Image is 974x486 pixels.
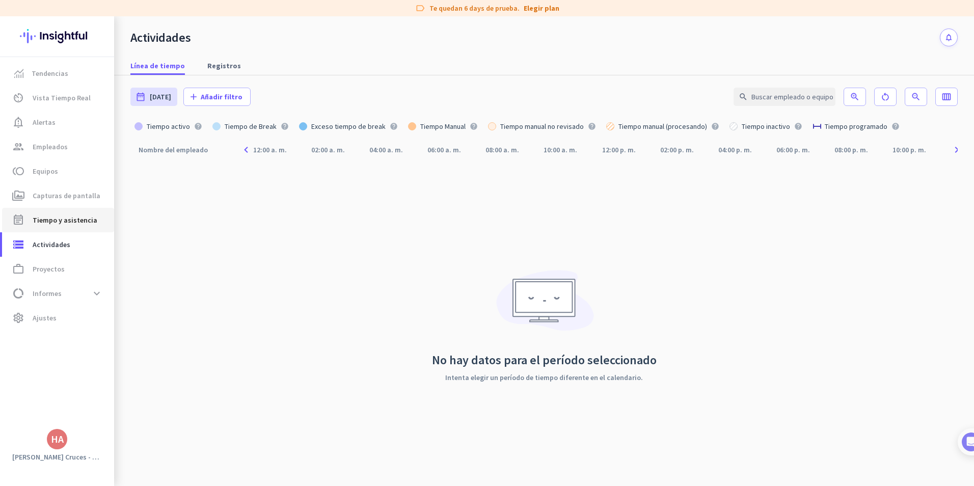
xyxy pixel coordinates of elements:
i: navigate_before [240,144,253,156]
div: Tiempo manual no revisado [496,123,588,130]
a: storageActividades [2,232,114,257]
div: Tiempo de Break [221,123,281,130]
button: addAñadir filtro [183,88,251,106]
span: Empleados [33,141,68,153]
div: Nombre del empleado [139,143,220,157]
div: 04:00 p. m. [718,146,746,153]
button: restart_alt [874,88,897,106]
h1: Tareas [84,5,122,22]
span: Equipos [33,165,58,177]
input: Buscar empleado o equipo [734,88,835,106]
i: storage [12,238,24,251]
a: tollEquipos [2,159,114,183]
div: 04:00 a. m. [369,146,397,153]
div: 1Add employees [19,174,185,190]
i: help [281,122,289,130]
div: 02:00 p. m. [660,146,688,153]
span: Proyectos [33,263,65,275]
span: Línea de tiempo [130,61,185,71]
div: 02:00 a. m. [311,146,339,153]
i: notification_important [12,116,24,128]
i: av_timer [12,92,24,104]
div: It's time to add your employees! This is crucial since Insightful will start collecting their act... [39,194,177,237]
div: Tiempo programado [821,123,891,130]
div: 08:00 p. m. [834,146,862,153]
i: event_note [12,214,24,226]
button: Mensajes [51,318,102,359]
p: Alrededor de 10 minutos [105,134,194,145]
i: help [794,122,802,130]
span: Vista Tiempo Real [33,92,91,104]
img: Profile image for Tamara [40,106,56,123]
span: Tiempo y asistencia [33,214,97,226]
button: Add your employees [39,245,138,265]
div: 10:00 a. m. [544,146,571,153]
p: 4 pasos [10,134,38,145]
div: Tiempo inactivo [738,123,794,130]
div: 10:00 p. m. [892,146,920,153]
button: expand_more [88,284,106,303]
span: Ajustes [33,312,57,324]
span: Mensajes [60,343,93,350]
div: 08:00 a. m. [485,146,513,153]
div: Tiempo manual (procesando) [614,123,711,130]
i: zoom_out [911,92,921,102]
div: 🎊 Welcome to Insightful! 🎊 [14,39,190,76]
div: Initial tracking settings and how to edit them [39,293,173,314]
i: data_usage [12,287,24,300]
button: Tareas [153,318,204,359]
i: toll [12,165,24,177]
i: help [194,122,202,130]
a: av_timerVista Tiempo Real [2,86,114,110]
i: search [739,92,748,101]
i: help [588,122,596,130]
div: 12:00 p. m. [602,146,630,153]
span: Registros [207,61,241,71]
span: Actividades [33,238,70,251]
div: 12:00 a. m. [253,146,281,153]
span: Ayuda [116,343,138,350]
a: event_noteTiempo y asistencia [2,208,114,232]
i: date_range [136,92,146,102]
div: Exceso tiempo de break [307,123,390,130]
h3: No hay datos para el período seleccionado [432,352,657,368]
div: Tiempo Manual [416,123,470,130]
a: settingsAjustes [2,306,114,330]
i: restart_alt [880,92,890,102]
i: perm_media [12,190,24,202]
img: no results [492,263,596,344]
span: Alertas [33,116,56,128]
a: Elegir plan [524,3,559,13]
div: 2Initial tracking settings and how to edit them [19,290,185,314]
i: zoom_in [850,92,860,102]
i: navigate_next [951,144,964,156]
div: Cerrar [179,4,197,22]
i: group [12,141,24,153]
span: Inicio [16,343,35,350]
button: zoom_in [844,88,866,106]
span: Tendencias [32,67,68,79]
i: help [711,122,719,130]
div: Tiempo activo [143,123,194,130]
i: help [891,122,900,130]
button: calendar_view_week [935,88,958,106]
a: groupEmpleados [2,134,114,159]
i: help [390,122,398,130]
i: notifications [944,33,953,42]
a: notification_importantAlertas [2,110,114,134]
button: notifications [940,29,958,46]
span: Capturas de pantalla [33,190,100,202]
i: calendar_view_week [941,92,952,102]
button: Ayuda [102,318,153,359]
p: Intenta elegir un período de tiempo diferente en el calendario. [445,372,643,383]
a: perm_mediaCapturas de pantalla [2,183,114,208]
div: [PERSON_NAME] de Insightful [60,110,164,120]
span: Añadir filtro [201,92,242,102]
i: add [188,92,199,102]
button: zoom_out [905,88,927,106]
img: Insightful logo [20,16,94,56]
i: label [415,3,425,13]
img: scheduled-shift.svg [813,122,821,130]
i: settings [12,312,24,324]
div: 06:00 a. m. [427,146,455,153]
